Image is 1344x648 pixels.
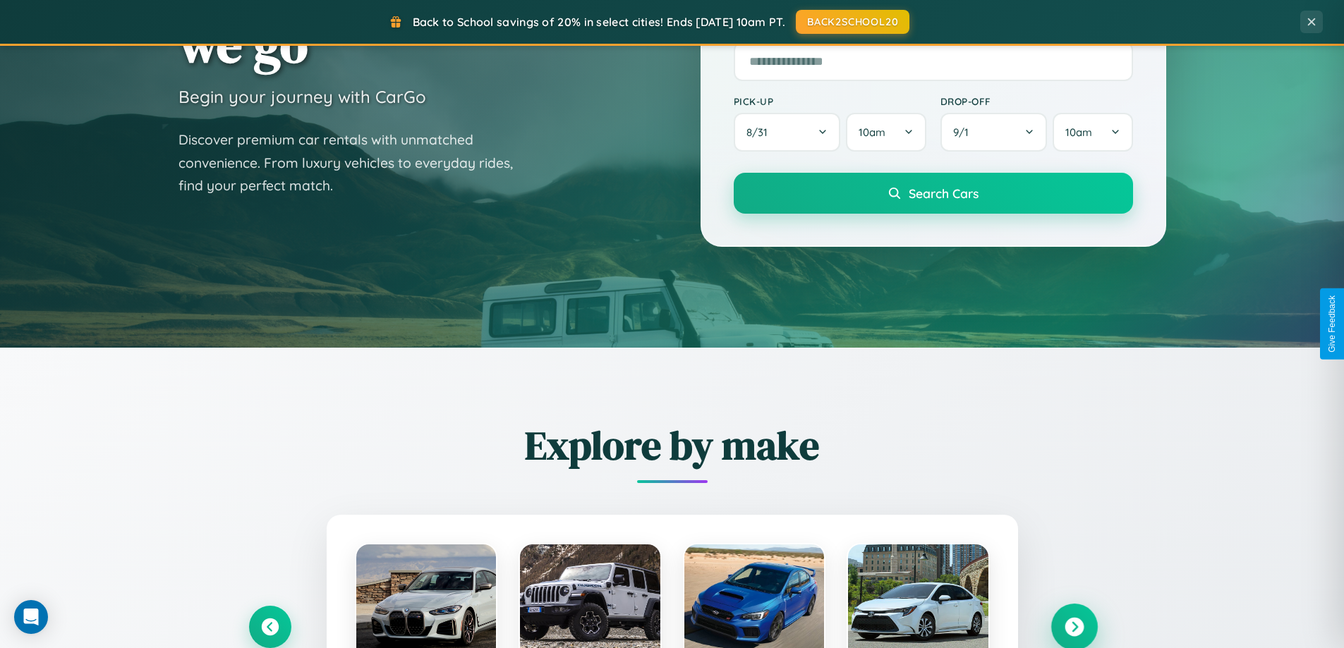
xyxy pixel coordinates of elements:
button: 10am [846,113,926,152]
span: Back to School savings of 20% in select cities! Ends [DATE] 10am PT. [413,15,785,29]
span: 9 / 1 [953,126,976,139]
span: 10am [1065,126,1092,139]
div: Open Intercom Messenger [14,600,48,634]
h2: Explore by make [249,418,1096,472]
button: 10am [1053,113,1132,152]
h3: Begin your journey with CarGo [178,86,426,107]
button: 9/1 [940,113,1048,152]
span: 8 / 31 [746,126,775,139]
label: Drop-off [940,95,1133,107]
button: Search Cars [734,173,1133,214]
span: Search Cars [909,185,979,201]
label: Pick-up [734,95,926,107]
div: Give Feedback [1327,295,1337,353]
button: 8/31 [734,113,841,152]
span: 10am [859,126,885,139]
p: Discover premium car rentals with unmatched convenience. From luxury vehicles to everyday rides, ... [178,128,531,197]
button: BACK2SCHOOL20 [796,10,909,34]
